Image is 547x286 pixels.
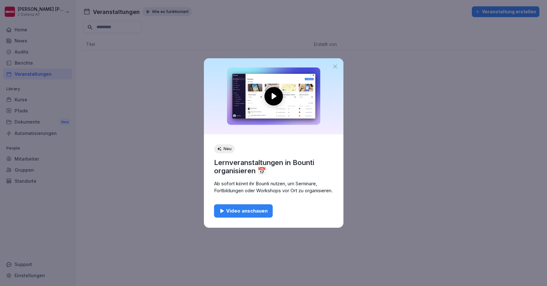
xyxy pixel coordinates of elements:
div: Video anschauen [219,207,268,214]
img: Lernveranstaltungen in Bounti organisieren 📅 [212,58,336,134]
button: Video anschauen [214,204,273,218]
p: Ab sofort könnt ihr Bounti nutzen, um Seminare, Fortbildungen oder Workshops vor Ort zu organisie... [214,180,333,194]
div: Neu [214,144,235,153]
a: Video anschauen [214,204,333,218]
p: Lernveranstaltungen in Bounti organisieren 📅 [214,158,333,175]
